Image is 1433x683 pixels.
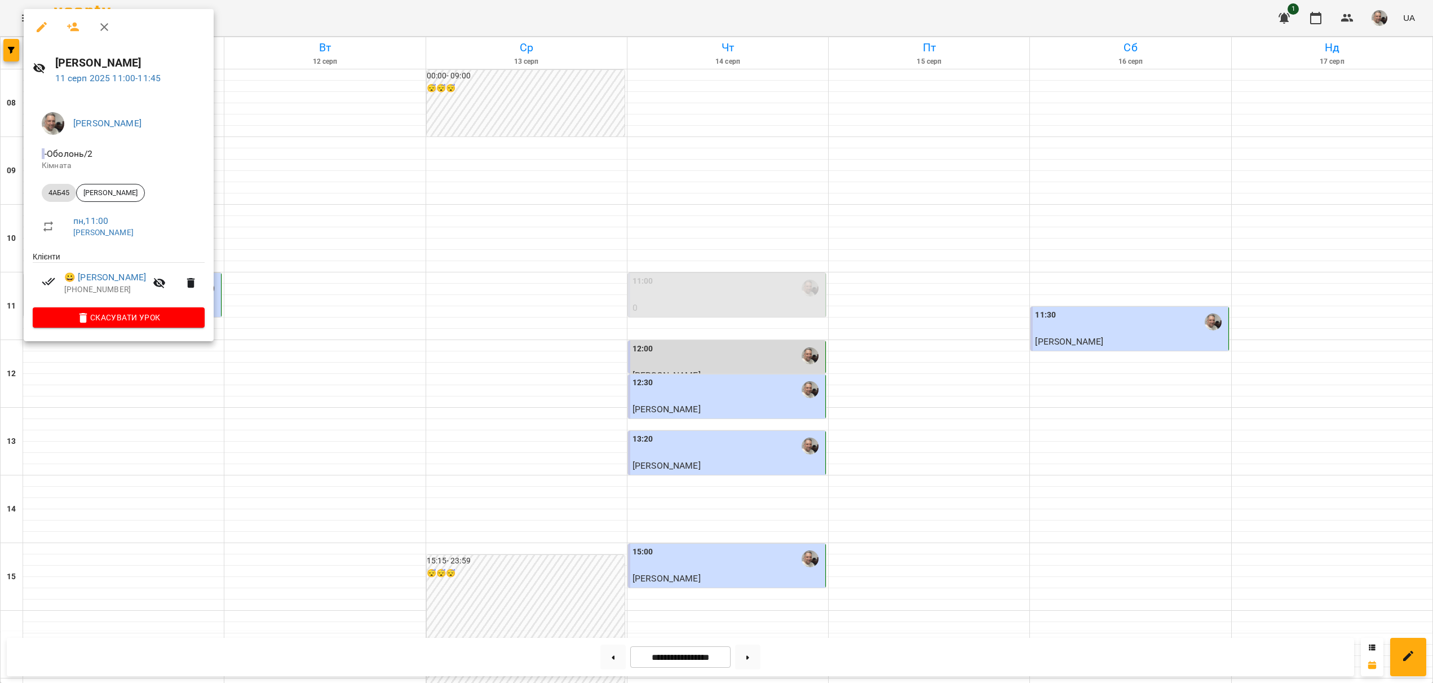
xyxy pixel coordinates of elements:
[42,188,76,198] span: 4АБ45
[55,54,205,72] h6: [PERSON_NAME]
[73,118,141,129] a: [PERSON_NAME]
[33,251,205,307] ul: Клієнти
[76,184,145,202] div: [PERSON_NAME]
[42,311,196,324] span: Скасувати Урок
[55,73,161,83] a: 11 серп 2025 11:00-11:45
[42,112,64,135] img: c6e0b29f0dc4630df2824b8ec328bb4d.jpg
[73,215,108,226] a: пн , 11:00
[42,148,95,159] span: - Оболонь/2
[42,160,196,171] p: Кімната
[64,271,146,284] a: 😀 [PERSON_NAME]
[42,275,55,288] svg: Візит сплачено
[73,228,134,237] a: [PERSON_NAME]
[33,307,205,328] button: Скасувати Урок
[77,188,144,198] span: [PERSON_NAME]
[64,284,146,296] p: [PHONE_NUMBER]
